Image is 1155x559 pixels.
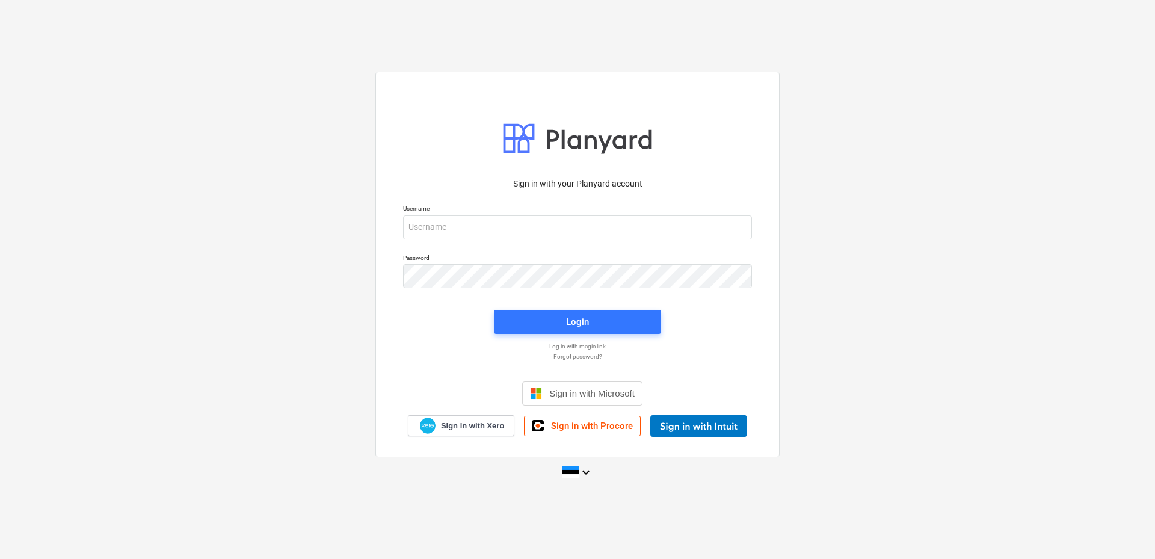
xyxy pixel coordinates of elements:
[494,310,661,334] button: Login
[420,418,436,434] img: Xero logo
[397,353,758,360] a: Forgot password?
[566,314,589,330] div: Login
[403,215,752,239] input: Username
[579,465,593,480] i: keyboard_arrow_down
[403,205,752,215] p: Username
[524,416,641,436] a: Sign in with Procore
[530,388,542,400] img: Microsoft logo
[551,421,633,431] span: Sign in with Procore
[403,254,752,264] p: Password
[403,178,752,190] p: Sign in with your Planyard account
[408,415,515,436] a: Sign in with Xero
[549,388,635,398] span: Sign in with Microsoft
[397,342,758,350] a: Log in with magic link
[441,421,504,431] span: Sign in with Xero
